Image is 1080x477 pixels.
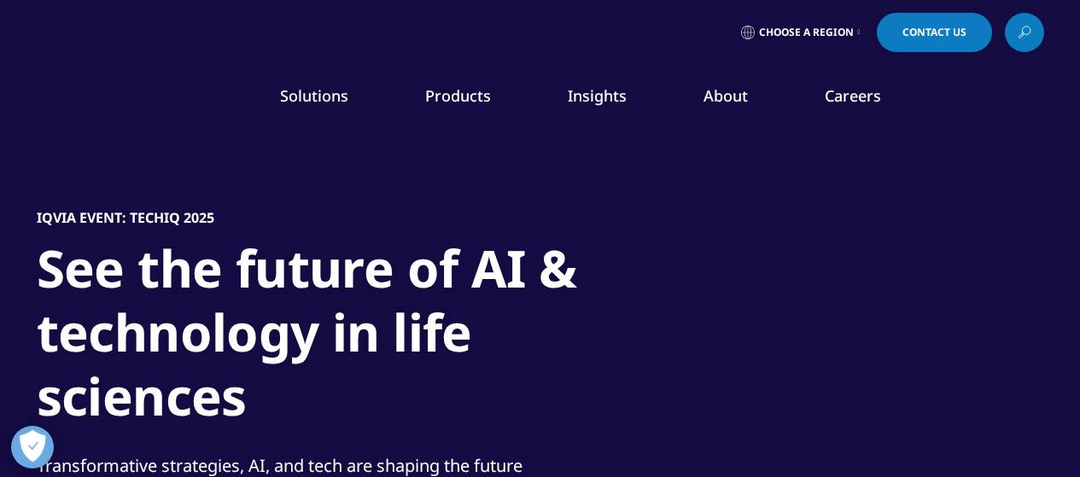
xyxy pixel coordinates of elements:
[37,236,677,439] h1: See the future of AI & technology in life sciences​
[11,426,54,468] button: Open Preferences
[877,13,992,52] a: Contact Us
[902,27,966,38] span: Contact Us
[280,85,348,106] a: Solutions
[568,85,627,106] a: Insights
[180,60,1044,140] nav: Primary
[703,85,748,106] a: About
[825,85,881,106] a: Careers
[425,85,491,106] a: Products
[759,26,854,39] span: Choose a Region
[37,209,214,226] h5: IQVIA Event: TechIQ 2025​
